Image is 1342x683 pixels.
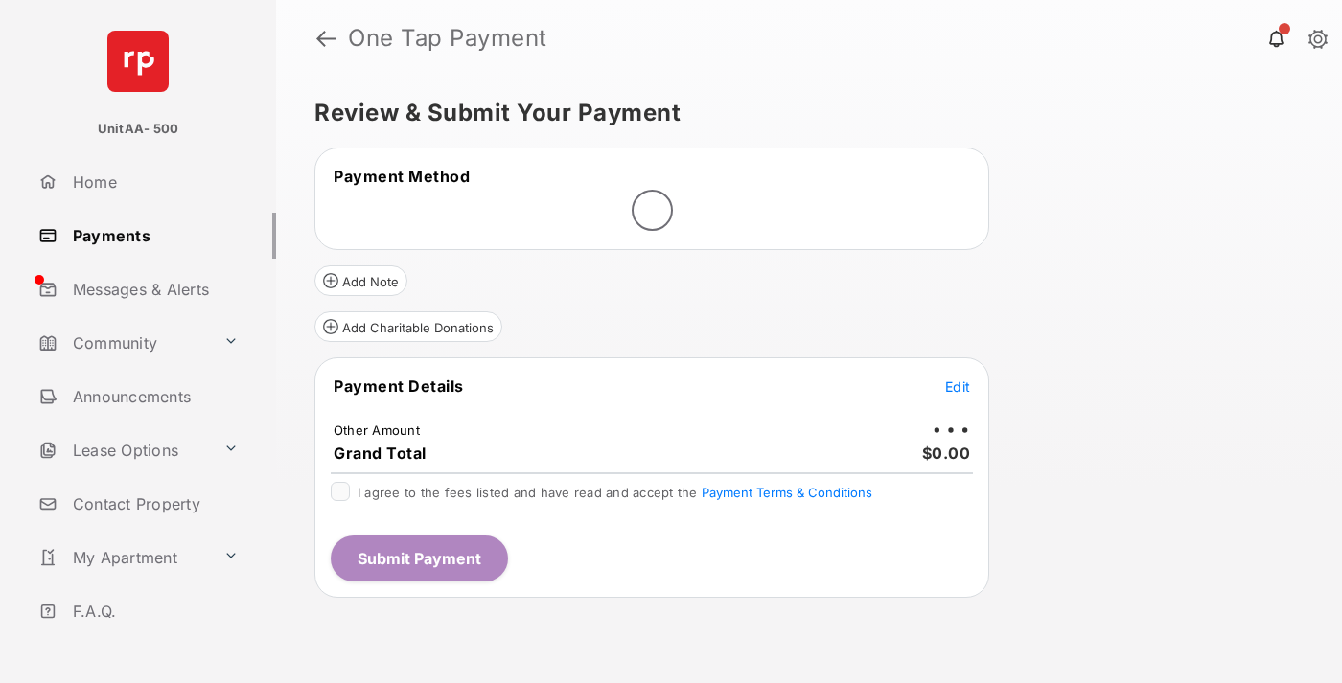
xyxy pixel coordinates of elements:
[31,535,216,581] a: My Apartment
[31,266,276,312] a: Messages & Alerts
[31,374,276,420] a: Announcements
[314,265,407,296] button: Add Note
[31,427,216,473] a: Lease Options
[31,320,216,366] a: Community
[945,376,970,396] button: Edit
[314,102,1288,125] h5: Review & Submit Your Payment
[314,311,502,342] button: Add Charitable Donations
[31,213,276,259] a: Payments
[98,120,179,139] p: UnitAA- 500
[107,31,169,92] img: svg+xml;base64,PHN2ZyB4bWxucz0iaHR0cDovL3d3dy53My5vcmcvMjAwMC9zdmciIHdpZHRoPSI2NCIgaGVpZ2h0PSI2NC...
[358,485,872,500] span: I agree to the fees listed and have read and accept the
[331,535,508,581] button: Submit Payment
[333,421,421,439] td: Other Amount
[334,376,464,396] span: Payment Details
[334,167,470,186] span: Payment Method
[31,481,276,527] a: Contact Property
[334,444,427,463] span: Grand Total
[348,27,547,50] strong: One Tap Payment
[31,588,276,634] a: F.A.Q.
[945,378,970,395] span: Edit
[922,444,971,463] span: $0.00
[31,159,276,205] a: Home
[702,485,872,500] button: I agree to the fees listed and have read and accept the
